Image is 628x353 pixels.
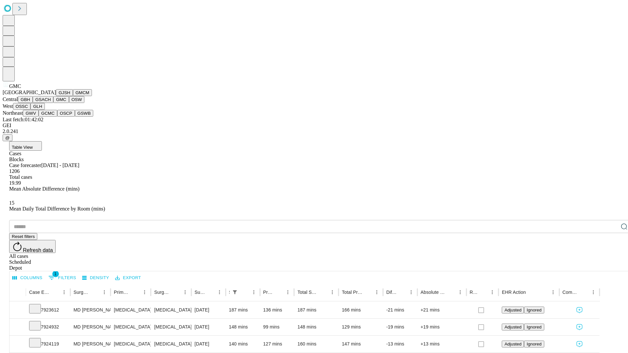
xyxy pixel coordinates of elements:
[215,288,224,297] button: Menu
[479,288,488,297] button: Sort
[297,336,335,352] div: 160 mins
[229,302,257,318] div: 187 mins
[342,290,362,295] div: Total Predicted Duration
[3,123,625,128] div: GEI
[3,96,18,102] span: Central
[29,302,67,318] div: 7923612
[206,288,215,297] button: Sort
[13,339,23,350] button: Expand
[230,288,239,297] div: 1 active filter
[181,288,190,297] button: Menu
[563,290,579,295] div: Comments
[274,288,283,297] button: Sort
[113,273,143,283] button: Export
[9,186,79,192] span: Mean Absolute Difference (mins)
[229,319,257,335] div: 148 mins
[527,308,541,312] span: Ignored
[74,336,107,352] div: MD [PERSON_NAME]
[524,324,544,330] button: Ignored
[12,145,33,150] span: Table View
[18,96,33,103] button: GBH
[114,319,148,335] div: [MEDICAL_DATA]
[74,290,90,295] div: Surgeon Name
[283,288,292,297] button: Menu
[527,325,541,329] span: Ignored
[342,336,380,352] div: 147 mins
[30,103,44,110] button: GLH
[80,273,111,283] button: Density
[386,302,414,318] div: -21 mins
[421,319,463,335] div: +19 mins
[363,288,372,297] button: Sort
[9,141,42,151] button: Table View
[386,290,397,295] div: Difference
[3,103,13,109] span: West
[75,110,94,117] button: GSWB
[52,271,59,277] span: 1
[33,96,53,103] button: GSACH
[421,302,463,318] div: +21 mins
[29,336,67,352] div: 7924119
[407,288,416,297] button: Menu
[342,319,380,335] div: 129 mins
[50,288,60,297] button: Sort
[9,206,105,211] span: Mean Daily Total Difference by Room (mins)
[195,319,222,335] div: [DATE]
[504,325,521,329] span: Adjusted
[74,319,107,335] div: MD [PERSON_NAME]
[3,128,625,134] div: 2.0.241
[3,117,44,122] span: Last fetch: 01:42:02
[580,288,589,297] button: Sort
[249,288,258,297] button: Menu
[502,307,524,313] button: Adjusted
[372,288,381,297] button: Menu
[23,247,53,253] span: Refresh data
[9,233,37,240] button: Reset filters
[13,103,31,110] button: OSSC
[502,290,526,295] div: EHR Action
[421,336,463,352] div: +13 mins
[9,240,56,253] button: Refresh data
[3,110,23,116] span: Northeast
[240,288,249,297] button: Sort
[386,336,414,352] div: -13 mins
[527,288,536,297] button: Sort
[195,302,222,318] div: [DATE]
[39,110,57,117] button: GCMC
[488,288,497,297] button: Menu
[502,341,524,347] button: Adjusted
[74,302,107,318] div: MD [PERSON_NAME]
[13,305,23,316] button: Expand
[263,336,291,352] div: 127 mins
[263,319,291,335] div: 99 mins
[140,288,149,297] button: Menu
[342,302,380,318] div: 166 mins
[263,302,291,318] div: 136 mins
[9,180,21,186] span: 19.99
[297,319,335,335] div: 148 mins
[319,288,328,297] button: Sort
[504,342,521,346] span: Adjusted
[263,290,274,295] div: Predicted In Room Duration
[69,96,85,103] button: OSW
[524,341,544,347] button: Ignored
[154,319,188,335] div: [MEDICAL_DATA]
[549,288,558,297] button: Menu
[91,288,100,297] button: Sort
[421,290,446,295] div: Absolute Difference
[297,290,318,295] div: Total Scheduled Duration
[13,322,23,333] button: Expand
[47,273,78,283] button: Show filters
[171,288,181,297] button: Sort
[11,273,44,283] button: Select columns
[114,302,148,318] div: [MEDICAL_DATA]
[504,308,521,312] span: Adjusted
[3,134,12,141] button: @
[29,319,67,335] div: 7924932
[9,200,14,206] span: 15
[386,319,414,335] div: -19 mins
[230,288,239,297] button: Show filters
[41,162,79,168] span: [DATE] - [DATE]
[12,234,35,239] span: Reset filters
[29,290,50,295] div: Case Epic Id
